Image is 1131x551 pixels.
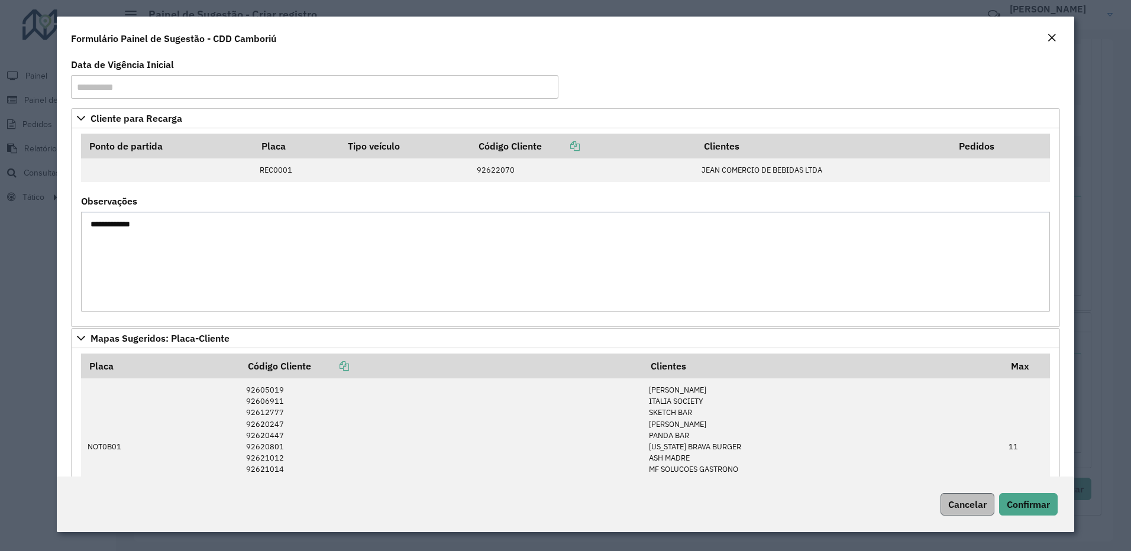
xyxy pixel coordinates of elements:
[81,354,240,378] th: Placa
[470,134,695,158] th: Código Cliente
[1043,31,1060,46] button: Close
[81,194,137,208] label: Observações
[941,493,994,516] button: Cancelar
[311,360,349,372] a: Copiar
[71,328,1061,348] a: Mapas Sugeridos: Placa-Cliente
[696,134,951,158] th: Clientes
[240,378,643,516] td: 92605019 92606911 92612777 92620247 92620447 92620801 92621012 92621014 92621203 92621687 92621737
[91,114,182,123] span: Cliente para Recarga
[1047,33,1056,43] em: Fechar
[71,128,1061,327] div: Cliente para Recarga
[71,31,276,46] h4: Formulário Painel de Sugestão - CDD Camboriú
[951,134,1050,158] th: Pedidos
[999,493,1058,516] button: Confirmar
[71,108,1061,128] a: Cliente para Recarga
[81,134,253,158] th: Ponto de partida
[253,134,340,158] th: Placa
[470,158,695,182] td: 92622070
[1007,498,1050,510] span: Confirmar
[542,140,580,152] a: Copiar
[71,57,174,72] label: Data de Vigência Inicial
[643,354,1003,378] th: Clientes
[240,354,643,378] th: Código Cliente
[91,333,230,343] span: Mapas Sugeridos: Placa-Cliente
[696,158,951,182] td: JEAN COMERCIO DE BEBIDAS LTDA
[948,498,987,510] span: Cancelar
[81,378,240,516] td: NOT0B01
[1003,354,1050,378] th: Max
[253,158,340,182] td: REC0001
[1003,378,1050,516] td: 11
[643,378,1003,516] td: [PERSON_NAME] ITALIA SOCIETY SKETCH BAR [PERSON_NAME] PANDA BAR [US_STATE] BRAVA BURGER ASH MADRE...
[340,134,470,158] th: Tipo veículo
